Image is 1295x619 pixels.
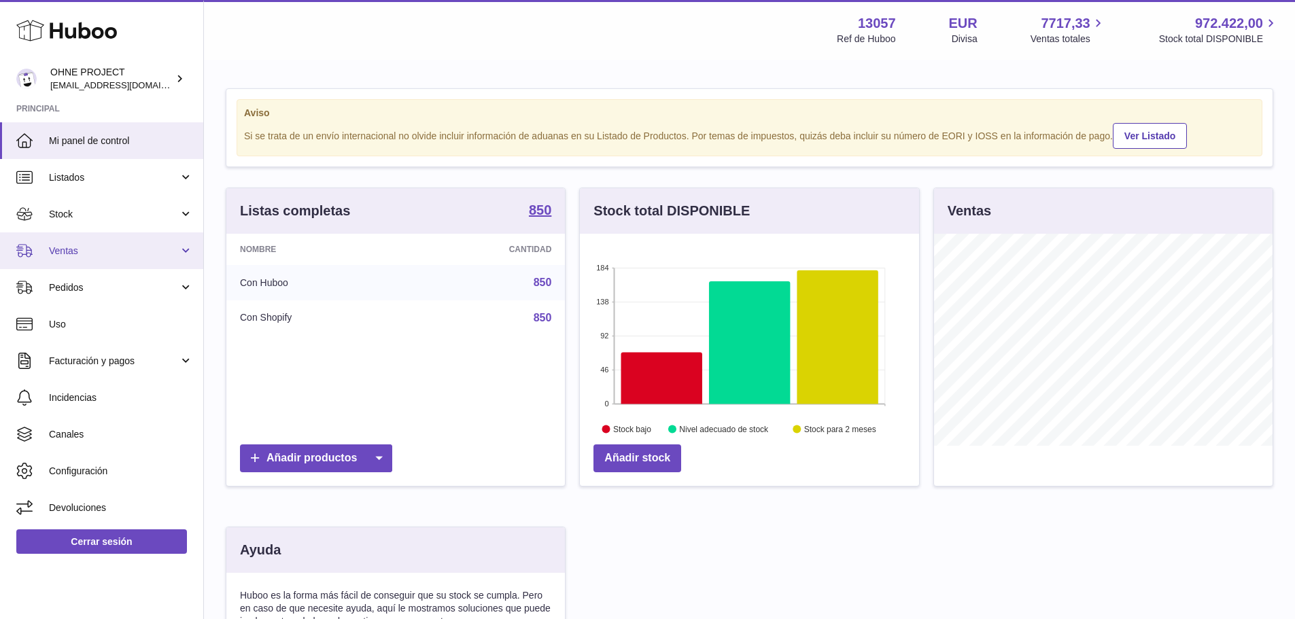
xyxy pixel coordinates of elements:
[1113,123,1187,149] a: Ver Listado
[534,277,552,288] a: 850
[49,318,193,331] span: Uso
[949,14,978,33] strong: EUR
[49,428,193,441] span: Canales
[529,203,551,217] strong: 850
[49,208,179,221] span: Stock
[596,298,608,306] text: 138
[226,234,407,265] th: Nombre
[605,400,609,408] text: 0
[529,203,551,219] a: 850
[16,69,37,89] img: internalAdmin-13057@internal.huboo.com
[601,332,609,340] text: 92
[601,366,609,374] text: 46
[1159,14,1279,46] a: 972.422,00 Stock total DISPONIBLE
[1041,14,1090,33] span: 7717,33
[952,33,978,46] div: Divisa
[596,264,608,272] text: 184
[50,79,200,90] span: [EMAIL_ADDRESS][DOMAIN_NAME]
[1031,14,1106,46] a: 7717,33 Ventas totales
[226,265,407,300] td: Con Huboo
[49,465,193,478] span: Configuración
[16,529,187,554] a: Cerrar sesión
[244,107,1255,120] strong: Aviso
[240,444,392,472] a: Añadir productos
[49,245,179,258] span: Ventas
[680,425,770,434] text: Nivel adecuado de stock
[593,444,681,472] a: Añadir stock
[240,202,350,220] h3: Listas completas
[858,14,896,33] strong: 13057
[837,33,895,46] div: Ref de Huboo
[49,135,193,147] span: Mi panel de control
[49,171,179,184] span: Listados
[50,66,173,92] div: OHNE PROJECT
[49,281,179,294] span: Pedidos
[49,391,193,404] span: Incidencias
[948,202,991,220] h3: Ventas
[593,202,750,220] h3: Stock total DISPONIBLE
[534,312,552,323] a: 850
[407,234,566,265] th: Cantidad
[244,121,1255,149] div: Si se trata de un envío internacional no olvide incluir información de aduanas en su Listado de P...
[240,541,281,559] h3: Ayuda
[804,425,876,434] text: Stock para 2 meses
[1031,33,1106,46] span: Ventas totales
[1195,14,1263,33] span: 972.422,00
[613,425,651,434] text: Stock bajo
[1159,33,1279,46] span: Stock total DISPONIBLE
[49,501,193,514] span: Devoluciones
[226,300,407,336] td: Con Shopify
[49,355,179,368] span: Facturación y pagos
